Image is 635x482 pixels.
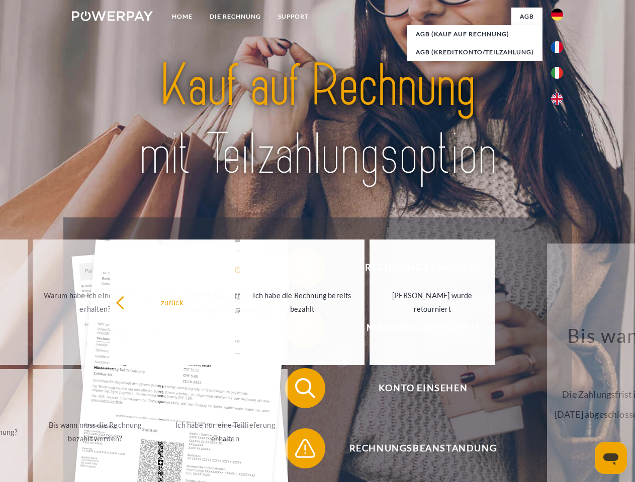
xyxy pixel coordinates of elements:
[72,11,153,21] img: logo-powerpay-white.svg
[246,289,359,316] div: Ich habe die Rechnung bereits bezahlt
[116,295,229,309] div: zurück
[551,67,563,79] img: it
[551,41,563,53] img: fr
[169,418,282,445] div: Ich habe nur eine Teillieferung erhalten
[39,289,152,316] div: Warum habe ich eine Rechnung erhalten?
[595,442,627,474] iframe: Schaltfläche zum Öffnen des Messaging-Fensters
[269,8,317,26] a: SUPPORT
[293,436,318,461] img: qb_warning.svg
[285,368,547,408] button: Konto einsehen
[285,428,547,468] button: Rechnungsbeanstandung
[407,43,542,61] a: AGB (Kreditkonto/Teilzahlung)
[163,8,201,26] a: Home
[551,93,563,105] img: en
[551,9,563,21] img: de
[407,25,542,43] a: AGB (Kauf auf Rechnung)
[39,418,152,445] div: Bis wann muss die Rechnung bezahlt werden?
[293,376,318,401] img: qb_search.svg
[300,428,546,468] span: Rechnungsbeanstandung
[376,289,489,316] div: [PERSON_NAME] wurde retourniert
[201,8,269,26] a: DIE RECHNUNG
[511,8,542,26] a: agb
[300,368,546,408] span: Konto einsehen
[96,48,539,192] img: title-powerpay_de.svg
